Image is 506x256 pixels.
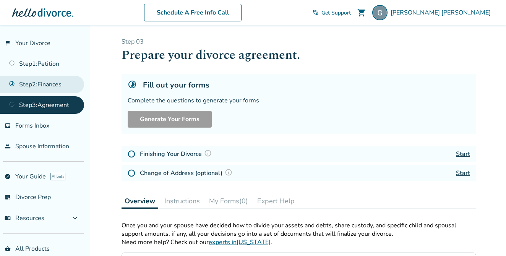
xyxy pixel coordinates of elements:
span: list_alt_check [5,194,11,200]
iframe: Chat Widget [468,219,506,256]
span: flag_2 [5,40,11,46]
span: Forms Inbox [15,122,49,130]
button: Generate Your Forms [128,111,212,128]
button: Expert Help [254,193,298,209]
span: AI beta [50,173,65,180]
img: Not Started [128,150,135,158]
span: menu_book [5,215,11,221]
h4: Finishing Your Divorce [140,149,214,159]
span: inbox [5,123,11,129]
img: Gabrielle Cartelli [372,5,388,20]
div: Complete the questions to generate your forms [128,96,470,105]
h5: Fill out your forms [143,80,209,90]
span: [PERSON_NAME] [PERSON_NAME] [391,8,494,17]
h1: Prepare your divorce agreement. [122,46,476,65]
a: Start [456,169,470,177]
p: Step 0 3 [122,37,476,46]
span: explore [5,173,11,180]
span: shopping_cart [357,8,366,17]
a: Start [456,150,470,158]
span: people [5,143,11,149]
span: Get Support [321,9,351,16]
button: Overview [122,193,158,209]
button: Instructions [161,193,203,209]
a: Schedule A Free Info Call [144,4,242,21]
img: Question Mark [225,169,232,176]
h4: Change of Address (optional) [140,168,235,178]
span: expand_more [70,214,79,223]
img: Question Mark [204,149,212,157]
a: experts in[US_STATE] [209,238,271,246]
button: My Forms(0) [206,193,251,209]
a: phone_in_talkGet Support [312,9,351,16]
img: Not Started [128,169,135,177]
span: phone_in_talk [312,10,318,16]
span: Resources [5,214,44,222]
span: shopping_basket [5,246,11,252]
p: Once you and your spouse have decided how to divide your assets and debts, share custody, and spe... [122,221,476,238]
p: Need more help? Check out our . [122,238,476,246]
